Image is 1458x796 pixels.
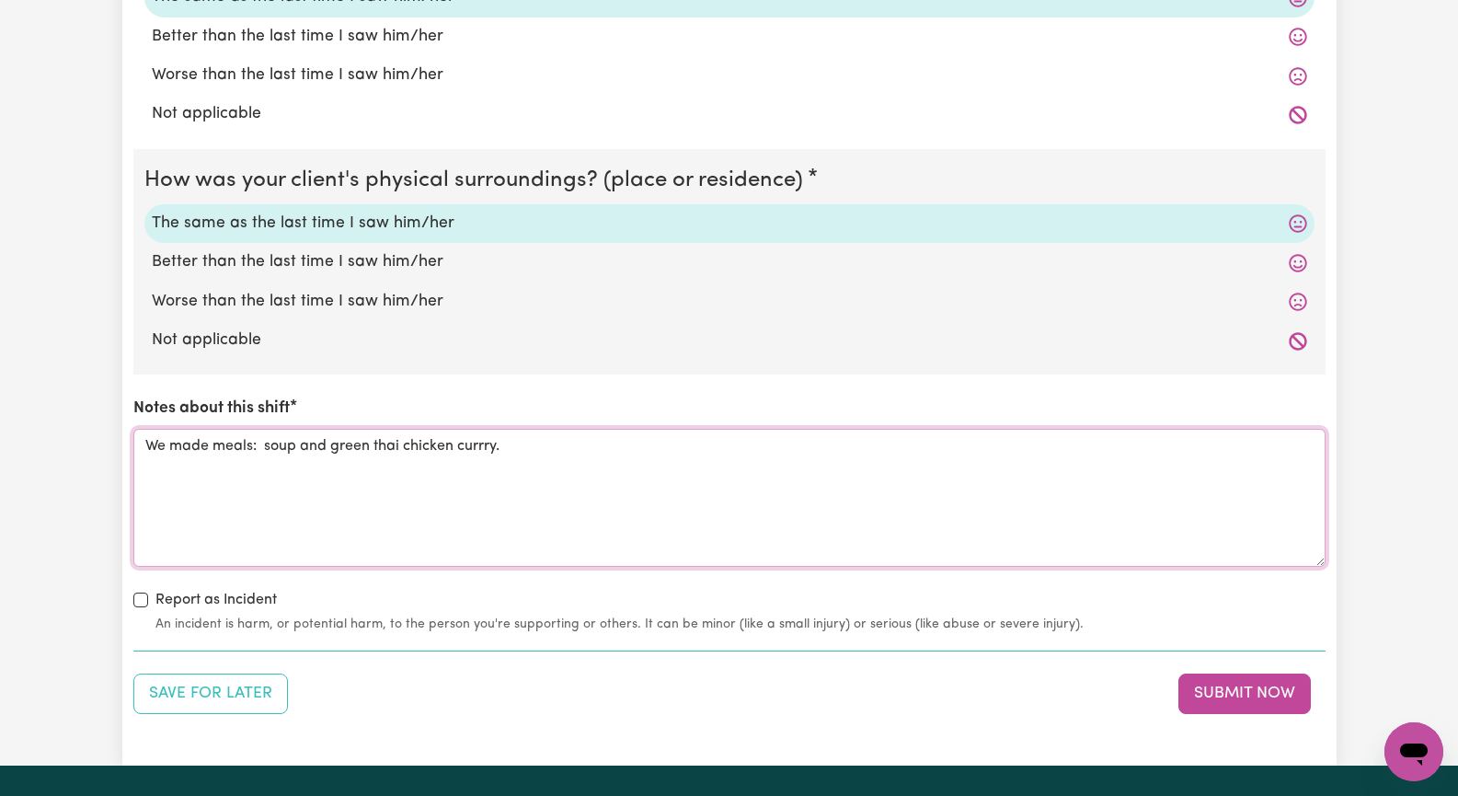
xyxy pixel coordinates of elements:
label: Better than the last time I saw him/her [152,250,1307,274]
label: Report as Incident [155,589,277,611]
textarea: We made meals: soup and green thai chicken currry. [133,429,1326,567]
small: An incident is harm, or potential harm, to the person you're supporting or others. It can be mino... [155,615,1326,634]
legend: How was your client's physical surroundings? (place or residence) [144,164,810,197]
label: Notes about this shift [133,397,290,421]
label: Worse than the last time I saw him/her [152,63,1307,87]
label: The same as the last time I saw him/her [152,212,1307,236]
iframe: Button to launch messaging window [1384,722,1443,781]
button: Submit your job report [1178,674,1311,714]
button: Save your job report [133,674,288,714]
label: Worse than the last time I saw him/her [152,290,1307,314]
label: Not applicable [152,102,1307,126]
label: Not applicable [152,329,1307,352]
label: Better than the last time I saw him/her [152,25,1307,49]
